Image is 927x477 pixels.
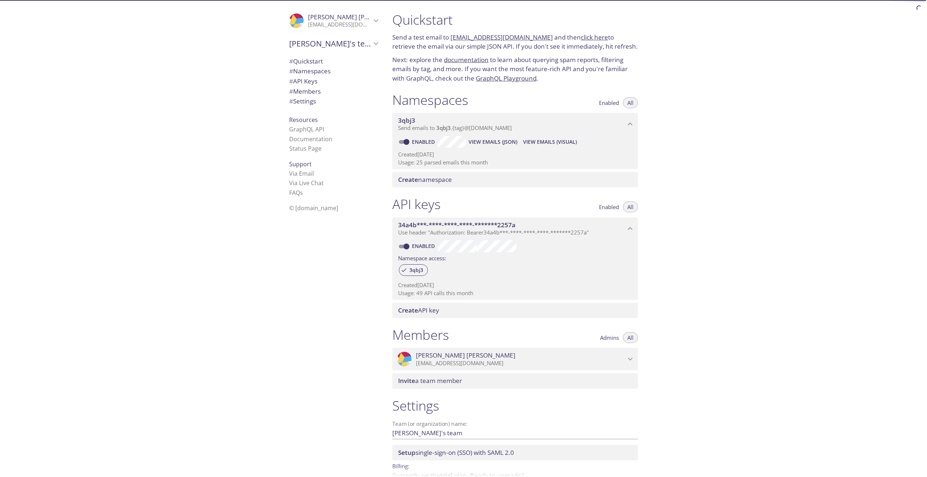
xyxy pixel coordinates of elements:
p: Next: explore the to learn about querying spam reports, filtering emails by tag, and more. If you... [392,55,638,83]
div: Phillip Schroder [392,348,638,370]
h1: Settings [392,397,638,414]
label: Team (or organization) name: [392,421,468,427]
span: # [289,77,293,85]
span: View Emails (JSON) [469,138,517,146]
span: # [289,57,293,65]
div: Create API Key [392,303,638,318]
a: GraphQL Playground [476,74,537,82]
button: Admins [596,332,623,343]
p: [EMAIL_ADDRESS][DOMAIN_NAME] [416,360,626,367]
span: [PERSON_NAME] [PERSON_NAME] [308,13,408,21]
button: All [623,332,638,343]
div: Create namespace [392,172,638,187]
span: single-sign-on (SSO) with SAML 2.0 [398,448,514,457]
div: 3qbj3 namespace [392,113,638,135]
span: Settings [289,97,316,105]
button: Enabled [595,97,623,108]
span: Resources [289,116,318,124]
span: Send emails to . {tag} @[DOMAIN_NAME] [398,124,512,131]
span: Create [398,175,418,184]
a: Status Page [289,144,321,152]
h1: Namespaces [392,92,468,108]
span: Invite [398,376,415,385]
a: [EMAIL_ADDRESS][DOMAIN_NAME] [450,33,553,41]
a: click here [581,33,608,41]
span: [PERSON_NAME]'s team [289,38,371,49]
span: Create [398,306,418,314]
h1: Members [392,327,449,343]
p: Usage: 25 parsed emails this month [398,159,632,166]
button: View Emails (JSON) [466,136,520,148]
a: Documentation [289,135,332,143]
div: Invite a team member [392,373,638,388]
span: a team member [398,376,462,385]
span: © [DOMAIN_NAME] [289,204,338,212]
div: API Keys [283,76,384,86]
a: Via Email [289,170,314,178]
button: All [623,97,638,108]
a: Enabled [411,138,438,145]
p: Created [DATE] [398,151,632,158]
div: Phillip's team [283,34,384,53]
span: Namespaces [289,67,331,75]
a: FAQ [289,189,303,197]
a: GraphQL API [289,125,324,133]
span: # [289,87,293,95]
a: Enabled [411,242,438,249]
button: All [623,201,638,212]
div: Phillip Schroder [283,9,384,33]
a: Via Live Chat [289,179,324,187]
p: Billing: [392,460,638,471]
span: View Emails (Visual) [523,138,577,146]
div: Setup SSO [392,445,638,460]
span: namespace [398,175,452,184]
a: documentation [444,56,489,64]
h1: API keys [392,196,441,212]
h1: Quickstart [392,12,638,28]
span: s [300,189,303,197]
div: Namespaces [283,66,384,76]
button: View Emails (Visual) [520,136,580,148]
span: Quickstart [289,57,323,65]
span: Support [289,160,312,168]
p: [EMAIL_ADDRESS][DOMAIN_NAME] [308,21,371,28]
div: Quickstart [283,56,384,66]
p: Send a test email to and then to retrieve the email via our simple JSON API. If you don't see it ... [392,33,638,51]
span: API key [398,306,439,314]
button: Enabled [595,201,623,212]
span: # [289,97,293,105]
label: Namespace access: [398,252,446,263]
div: 3qbj3 [399,264,428,276]
p: Usage: 49 API calls this month [398,289,632,297]
span: Members [289,87,321,95]
div: Team Settings [283,96,384,106]
span: 3qbj3 [398,116,415,125]
span: API Keys [289,77,317,85]
span: Setup [398,448,416,457]
div: Members [283,86,384,97]
span: # [289,67,293,75]
span: 3qbj3 [436,124,451,131]
span: [PERSON_NAME] [PERSON_NAME] [416,351,515,359]
span: 3qbj3 [405,267,428,273]
p: Created [DATE] [398,281,632,289]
